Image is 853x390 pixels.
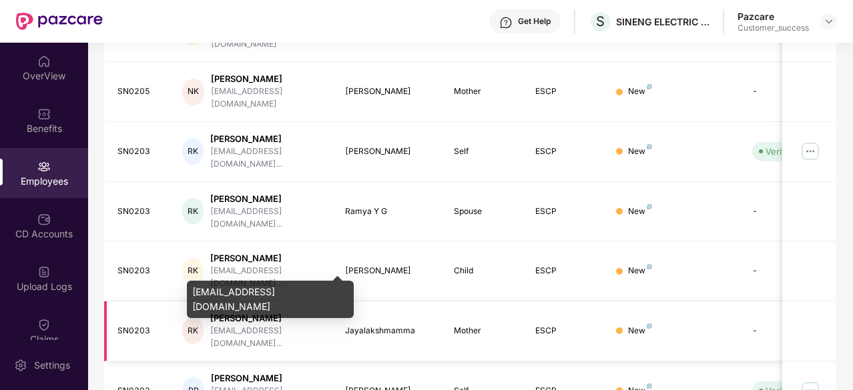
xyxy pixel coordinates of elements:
[16,13,103,30] img: New Pazcare Logo
[766,145,798,158] div: Verified
[210,193,324,205] div: [PERSON_NAME]
[628,265,652,277] div: New
[182,317,204,344] div: RK
[742,301,836,361] td: -
[628,325,652,337] div: New
[454,85,514,98] div: Mother
[345,85,433,98] div: [PERSON_NAME]
[210,252,324,265] div: [PERSON_NAME]
[14,359,27,372] img: svg+xml;base64,PHN2ZyBpZD0iU2V0dGluZy0yMHgyMCIgeG1sbnM9Imh0dHA6Ly93d3cudzMub3JnLzIwMDAvc3ZnIiB3aW...
[210,133,324,145] div: [PERSON_NAME]
[117,265,162,277] div: SN0203
[824,16,834,27] img: svg+xml;base64,PHN2ZyBpZD0iRHJvcGRvd24tMzJ4MzIiIHhtbG5zPSJodHRwOi8vd3d3LnczLm9yZy8yMDAwL3N2ZyIgd2...
[647,204,652,209] img: svg+xml;base64,PHN2ZyB4bWxucz0iaHR0cDovL3d3dy53My5vcmcvMjAwMC9zdmciIHdpZHRoPSI4IiBoZWlnaHQ9IjgiIH...
[742,182,836,242] td: -
[117,85,162,98] div: SN0205
[117,145,162,158] div: SN0203
[37,55,51,68] img: svg+xml;base64,PHN2ZyBpZD0iSG9tZSIgeG1sbnM9Imh0dHA6Ly93d3cudzMub3JnLzIwMDAvc3ZnIiB3aWR0aD0iMjAiIG...
[210,325,324,350] div: [EMAIL_ADDRESS][DOMAIN_NAME]...
[210,205,324,231] div: [EMAIL_ADDRESS][DOMAIN_NAME]...
[535,325,595,337] div: ESCP
[535,145,595,158] div: ESCP
[535,205,595,218] div: ESCP
[535,265,595,277] div: ESCP
[628,205,652,218] div: New
[182,138,204,165] div: RK
[738,23,809,33] div: Customer_success
[454,265,514,277] div: Child
[616,15,709,28] div: SINENG ELECTRIC ([GEOGRAPHIC_DATA]) PRIVATE LIMITED
[628,145,652,158] div: New
[742,62,836,122] td: -
[738,10,809,23] div: Pazcare
[210,145,324,171] div: [EMAIL_ADDRESS][DOMAIN_NAME]...
[210,265,324,290] div: [EMAIL_ADDRESS][DOMAIN_NAME]...
[742,241,836,301] td: -
[454,205,514,218] div: Spouse
[187,281,354,318] div: [EMAIL_ADDRESS][DOMAIN_NAME]
[499,16,513,29] img: svg+xml;base64,PHN2ZyBpZD0iSGVscC0zMngzMiIgeG1sbnM9Imh0dHA6Ly93d3cudzMub3JnLzIwMDAvc3ZnIiB3aWR0aD...
[596,13,605,29] span: S
[345,325,433,337] div: Jayalakshmamma
[454,145,514,158] div: Self
[117,205,162,218] div: SN0203
[535,85,595,98] div: ESCP
[345,265,433,277] div: [PERSON_NAME]
[117,325,162,337] div: SN0203
[37,213,51,226] img: svg+xml;base64,PHN2ZyBpZD0iQ0RfQWNjb3VudHMiIGRhdGEtbmFtZT0iQ0QgQWNjb3VudHMiIHhtbG5zPSJodHRwOi8vd3...
[647,264,652,269] img: svg+xml;base64,PHN2ZyB4bWxucz0iaHR0cDovL3d3dy53My5vcmcvMjAwMC9zdmciIHdpZHRoPSI4IiBoZWlnaHQ9IjgiIH...
[182,258,204,285] div: RK
[800,141,821,162] img: manageButton
[37,318,51,331] img: svg+xml;base64,PHN2ZyBpZD0iQ2xhaW0iIHhtbG5zPSJodHRwOi8vd3d3LnczLm9yZy8yMDAwL3N2ZyIgd2lkdGg9IjIwIi...
[628,85,652,98] div: New
[454,325,514,337] div: Mother
[647,383,652,389] img: svg+xml;base64,PHN2ZyB4bWxucz0iaHR0cDovL3d3dy53My5vcmcvMjAwMC9zdmciIHdpZHRoPSI4IiBoZWlnaHQ9IjgiIH...
[345,205,433,218] div: Ramya Y G
[211,73,324,85] div: [PERSON_NAME]
[345,145,433,158] div: [PERSON_NAME]
[211,372,324,385] div: [PERSON_NAME]
[518,16,551,27] div: Get Help
[647,323,652,329] img: svg+xml;base64,PHN2ZyB4bWxucz0iaHR0cDovL3d3dy53My5vcmcvMjAwMC9zdmciIHdpZHRoPSI4IiBoZWlnaHQ9IjgiIH...
[37,265,51,279] img: svg+xml;base64,PHN2ZyBpZD0iVXBsb2FkX0xvZ3MiIGRhdGEtbmFtZT0iVXBsb2FkIExvZ3MiIHhtbG5zPSJodHRwOi8vd3...
[647,144,652,149] img: svg+xml;base64,PHN2ZyB4bWxucz0iaHR0cDovL3d3dy53My5vcmcvMjAwMC9zdmciIHdpZHRoPSI4IiBoZWlnaHQ9IjgiIH...
[37,160,51,173] img: svg+xml;base64,PHN2ZyBpZD0iRW1wbG95ZWVzIiB4bWxucz0iaHR0cDovL3d3dy53My5vcmcvMjAwMC9zdmciIHdpZHRoPS...
[647,84,652,89] img: svg+xml;base64,PHN2ZyB4bWxucz0iaHR0cDovL3d3dy53My5vcmcvMjAwMC9zdmciIHdpZHRoPSI4IiBoZWlnaHQ9IjgiIH...
[210,312,324,325] div: [PERSON_NAME]
[37,107,51,121] img: svg+xml;base64,PHN2ZyBpZD0iQmVuZWZpdHMiIHhtbG5zPSJodHRwOi8vd3d3LnczLm9yZy8yMDAwL3N2ZyIgd2lkdGg9Ij...
[182,198,204,225] div: RK
[30,359,74,372] div: Settings
[182,79,204,105] div: NK
[211,85,324,111] div: [EMAIL_ADDRESS][DOMAIN_NAME]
